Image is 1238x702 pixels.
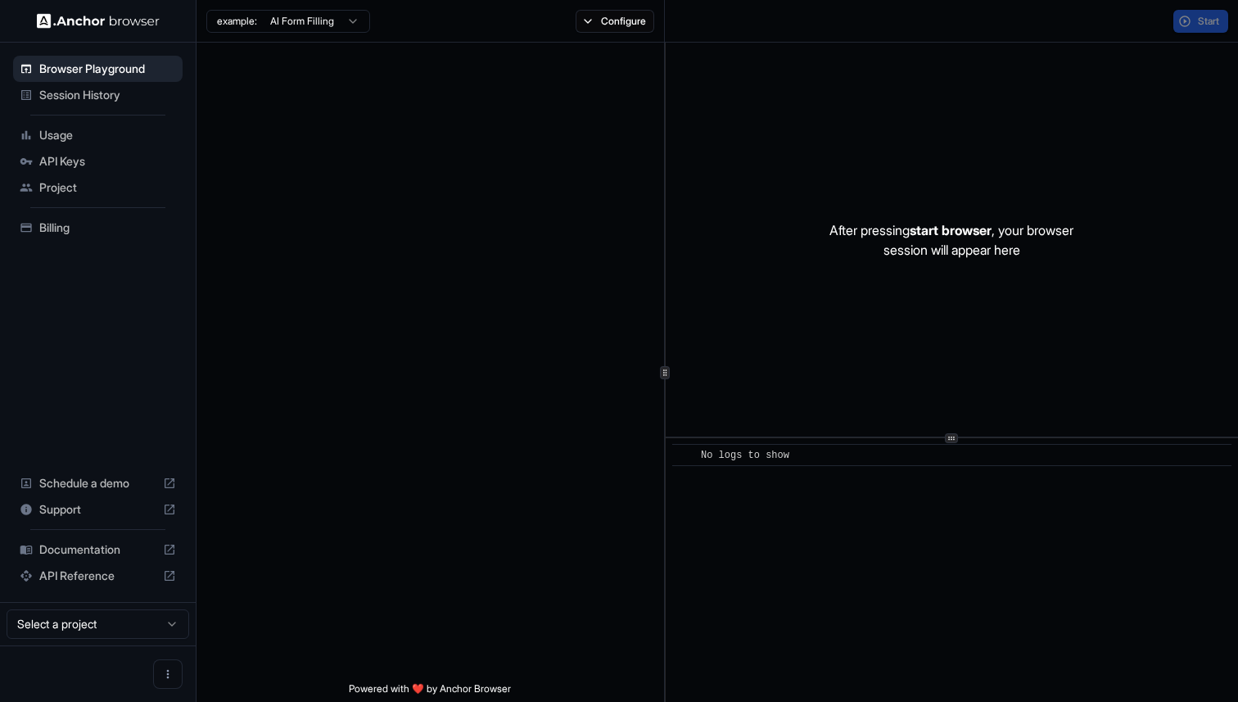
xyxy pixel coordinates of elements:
div: Support [13,496,183,523]
div: Documentation [13,537,183,563]
img: Anchor Logo [37,13,160,29]
span: No logs to show [701,450,789,461]
span: API Reference [39,568,156,584]
p: After pressing , your browser session will appear here [829,220,1073,260]
span: Usage [39,127,176,143]
div: Billing [13,215,183,241]
span: ​ [680,447,689,464]
span: Billing [39,220,176,236]
div: Project [13,174,183,201]
button: Configure [576,10,655,33]
button: Open menu [153,659,183,689]
span: start browser [910,222,992,238]
span: example: [217,15,257,28]
div: Browser Playground [13,56,183,82]
span: Documentation [39,541,156,558]
div: Usage [13,122,183,148]
span: Session History [39,87,176,103]
div: Schedule a demo [13,470,183,496]
span: Project [39,179,176,196]
span: Browser Playground [39,61,176,77]
span: Schedule a demo [39,475,156,491]
span: Powered with ❤️ by Anchor Browser [349,682,511,702]
div: API Keys [13,148,183,174]
div: Session History [13,82,183,108]
span: Support [39,501,156,518]
div: API Reference [13,563,183,589]
span: API Keys [39,153,176,170]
